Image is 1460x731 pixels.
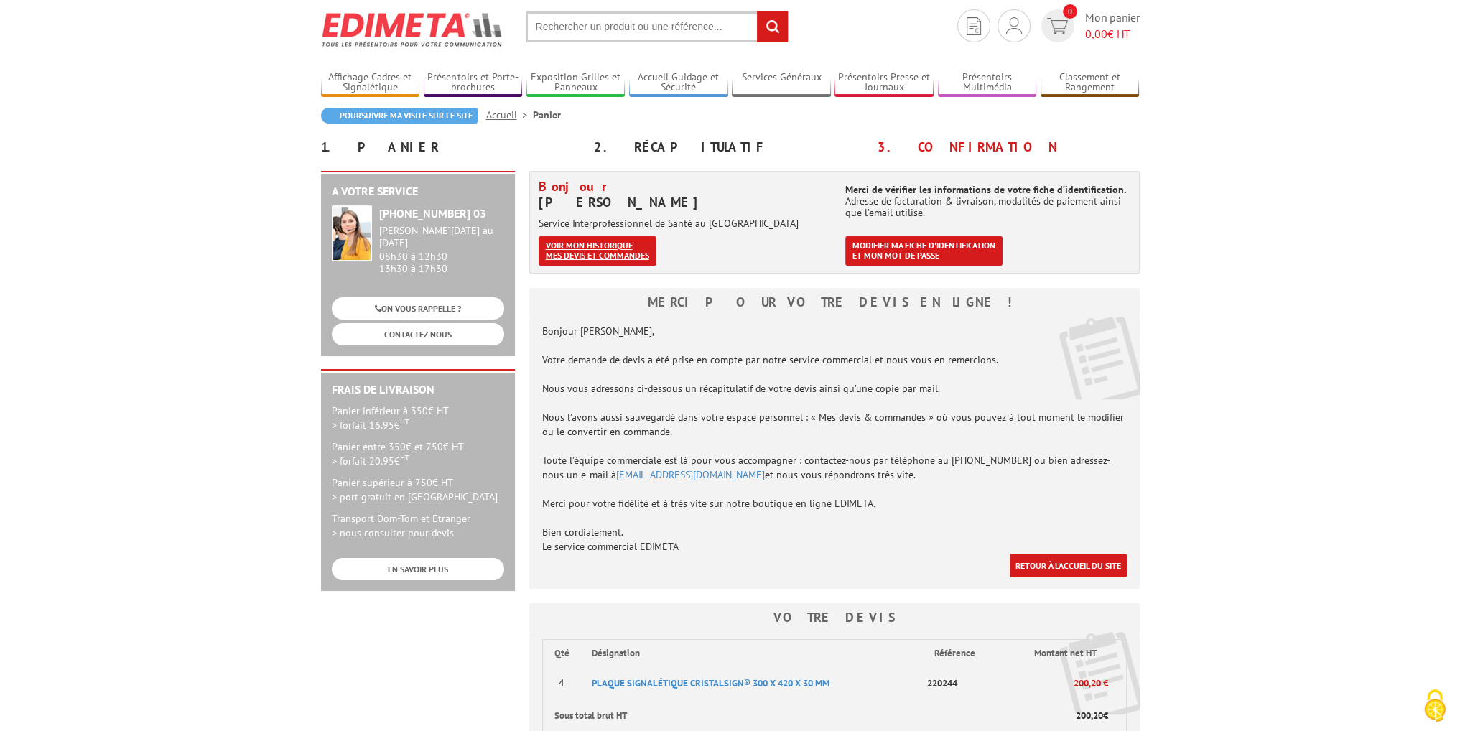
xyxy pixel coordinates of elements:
span: > nous consulter pour devis [332,526,454,539]
div: 3. Confirmation [867,134,1140,160]
img: devis rapide [1006,17,1022,34]
span: Mon panier [1085,9,1140,42]
p: 220244 [923,671,995,696]
a: Poursuivre ma visite sur le site [321,108,478,124]
img: widget-service.jpg [332,205,372,261]
strong: [PHONE_NUMBER] 03 [379,206,486,220]
li: Panier [533,108,561,122]
div: Bonjour [PERSON_NAME], Votre demande de devis a été prise en compte par notre service commercial ... [529,317,1140,589]
a: Services Généraux [732,71,831,95]
button: Cookies (fenêtre modale) [1410,682,1460,731]
a: Classement et Rangement [1041,71,1140,95]
p: Panier inférieur à 350€ HT [332,404,504,432]
p: Montant net HT [1006,647,1124,661]
span: 200,20 [1076,709,1103,722]
td: 4 [542,667,580,699]
a: Voir mon historiquemes devis et commandes [539,236,656,266]
th: Désignation [580,640,923,667]
h2: A votre service [332,185,504,198]
a: [EMAIL_ADDRESS][DOMAIN_NAME] [616,468,765,481]
th: Référence [923,640,995,667]
b: Merci de vérifier les informations de votre fiche d’identification. [845,183,1126,196]
a: Présentoirs Presse et Journaux [834,71,934,95]
a: EN SAVOIR PLUS [332,558,504,580]
th: Qté [542,640,580,667]
sup: HT [400,416,409,427]
a: devis rapide 0 Mon panier 0,00€ HT [1038,9,1140,42]
h3: Merci pour votre devis en ligne ! [529,288,1140,317]
h2: Frais de Livraison [332,383,504,396]
a: Présentoirs et Porte-brochures [424,71,523,95]
a: Modifier ma fiche d'identificationet mon mot de passe [845,236,1003,266]
span: > forfait 20.95€ [332,455,409,467]
div: 08h30 à 12h30 13h30 à 17h30 [379,225,504,274]
img: Cookies (fenêtre modale) [1417,688,1453,724]
h4: [PERSON_NAME] [539,179,824,210]
img: devis rapide [1047,18,1068,34]
input: Rechercher un produit ou une référence... [526,11,789,42]
a: ON VOUS RAPPELLE ? [332,297,504,320]
a: Accueil Guidage et Sécurité [629,71,728,95]
div: [PERSON_NAME][DATE] au [DATE] [379,225,504,249]
a: PLAQUE SIGNALéTIQUE CRISTALSIGN® 300 X 420 X 30 MM [592,677,829,689]
sup: HT [400,452,409,462]
p: Panier supérieur à 750€ HT [332,475,504,504]
img: devis rapide [967,17,981,35]
span: Bonjour [539,178,615,195]
span: 0,00 [1085,27,1107,41]
p: Transport Dom-Tom et Etranger [332,511,504,540]
input: rechercher [757,11,788,42]
a: CONTACTEZ-NOUS [332,323,504,345]
p: Panier entre 350€ et 750€ HT [332,439,504,468]
div: 1. Panier [321,134,594,160]
p: 200,20 € [995,671,1107,696]
p: Service Interprofessionnel de Santé au [GEOGRAPHIC_DATA] [539,218,824,229]
a: Affichage Cadres et Signalétique [321,71,420,95]
p: € [1006,709,1107,723]
a: Exposition Grilles et Panneaux [526,71,626,95]
img: Edimeta [321,3,504,56]
span: € HT [1085,26,1140,42]
span: > port gratuit en [GEOGRAPHIC_DATA] [332,490,498,503]
p: Adresse de facturation & livraison, modalités de paiement ainsi que l’email utilisé. [845,184,1135,218]
span: > forfait 16.95€ [332,419,409,432]
a: Accueil [486,108,533,121]
a: Retour à l'accueil du site [1010,554,1127,577]
span: 0 [1063,4,1077,19]
div: 2. Récapitulatif [594,134,867,160]
a: Présentoirs Multimédia [938,71,1037,95]
h3: Votre Devis [529,603,1140,632]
